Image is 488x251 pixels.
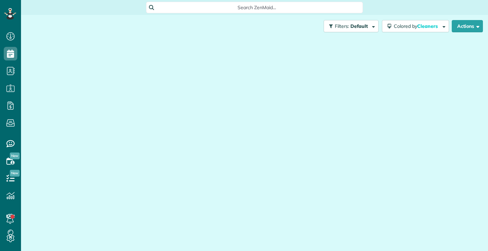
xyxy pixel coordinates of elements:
span: Default [350,23,368,29]
a: Filters: Default [320,20,379,32]
span: New [10,170,20,177]
span: Colored by [394,23,440,29]
button: Filters: Default [324,20,379,32]
span: Filters: [335,23,349,29]
span: New [10,153,20,159]
span: Cleaners [417,23,439,29]
button: Actions [452,20,483,32]
button: Colored byCleaners [382,20,449,32]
